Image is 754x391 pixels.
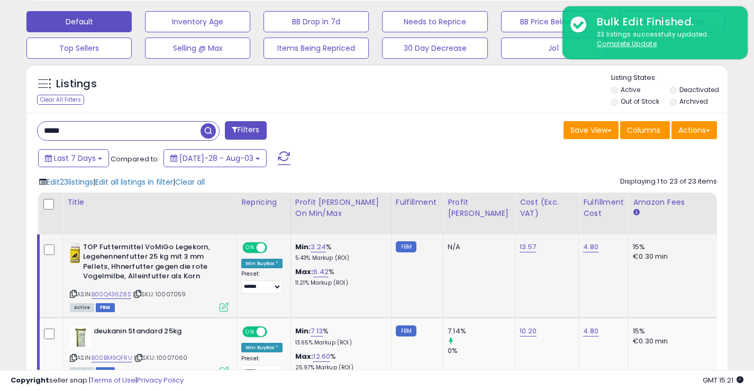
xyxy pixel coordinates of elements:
a: 13.57 [520,242,536,252]
a: 12.60 [313,351,330,362]
div: | | [39,177,205,187]
div: Fulfillment [396,197,439,208]
button: Items Being Repriced [264,38,369,59]
b: TOP Futtermittel VoMiGo Legekorn, Legehennenfutter 25 kg mit 3 mm Pellets, Hhnerfutter gegen die ... [83,242,212,284]
span: Columns [627,125,660,135]
b: Min: [295,242,311,252]
button: Save View [564,121,619,139]
button: Top Sellers [26,38,132,59]
small: FBM [396,241,416,252]
span: Edit all listings in filter [95,177,173,187]
div: Amazon Fees [633,197,724,208]
span: Edit 23 listings [47,177,93,187]
label: Active [621,85,640,94]
button: Needs to Reprice [382,11,487,32]
div: % [295,352,383,371]
div: Profit [PERSON_NAME] on Min/Max [295,197,387,219]
div: ASIN: [70,242,229,311]
a: B00BM9QFRU [92,353,132,362]
div: % [295,326,383,346]
span: | SKU: 10007060 [134,353,188,362]
b: Max: [295,351,314,361]
div: Bulk Edit Finished. [589,14,740,30]
label: Archived [679,97,708,106]
div: 23 listings successfully updated. [589,30,740,49]
div: Fulfillment Cost [583,197,624,219]
div: €0.30 min [633,252,721,261]
div: Profit [PERSON_NAME] [448,197,511,219]
a: 4.80 [583,242,598,252]
span: Compared to: [111,154,159,164]
span: 2025-08-11 15:21 GMT [703,375,743,385]
span: OFF [266,243,283,252]
b: Min: [295,326,311,336]
u: Complete Update [597,39,657,48]
button: BB Drop in 7d [264,11,369,32]
div: N/A [448,242,507,252]
div: 0% [448,346,515,356]
button: Selling @ Max [145,38,250,59]
small: Amazon Fees. [633,208,639,217]
span: Last 7 Days [54,153,96,163]
div: Win BuyBox * [241,343,283,352]
span: [DATE]-28 - Aug-03 [179,153,253,163]
button: Default [26,11,132,32]
div: Repricing [241,197,286,208]
span: ON [243,243,257,252]
div: 7.14% [448,326,515,336]
a: 4.80 [583,326,598,337]
p: 13.65% Markup (ROI) [295,339,383,347]
b: Max: [295,267,314,277]
button: Actions [671,121,717,139]
div: Preset: [241,355,283,379]
span: All listings currently available for purchase on Amazon [70,303,94,312]
small: FBM [396,325,416,337]
div: Clear All Filters [37,95,84,105]
span: ON [243,328,257,337]
button: 30 Day Decrease [382,38,487,59]
a: 6.42 [313,267,329,277]
img: 41hz9L6AO+L._SL40_.jpg [70,326,91,348]
p: 5.43% Markup (ROI) [295,254,383,262]
label: Out of Stock [621,97,659,106]
div: Cost (Exc. VAT) [520,197,574,219]
button: BB Price Below Min [501,11,606,32]
a: 3.24 [311,242,326,252]
strong: Copyright [11,375,49,385]
div: Win BuyBox * [241,259,283,268]
p: Listing States: [611,73,728,83]
div: 15% [633,242,721,252]
div: Displaying 1 to 23 of 23 items [620,177,717,187]
h5: Listings [56,77,97,92]
button: Filters [225,121,266,140]
b: deukanin Standard 25kg [94,326,222,339]
a: B00Q436Z8S [92,290,131,299]
div: Preset: [241,270,283,294]
p: 11.21% Markup (ROI) [295,279,383,287]
button: [DATE]-28 - Aug-03 [163,149,267,167]
span: OFF [266,328,283,337]
a: Privacy Policy [137,375,184,385]
button: Inventory Age [145,11,250,32]
button: Last 7 Days [38,149,109,167]
span: Clear all [175,177,205,187]
div: Title [67,197,232,208]
th: The percentage added to the cost of goods (COGS) that forms the calculator for Min & Max prices. [290,193,391,234]
div: % [295,267,383,287]
button: Jo1 [501,38,606,59]
a: Terms of Use [90,375,135,385]
div: % [295,242,383,262]
div: €0.30 min [633,337,721,346]
div: 15% [633,326,721,336]
img: 41rPuo037cL._SL40_.jpg [70,242,80,263]
div: seller snap | | [11,376,184,386]
a: 10.20 [520,326,537,337]
label: Deactivated [679,85,719,94]
span: FBM [96,303,115,312]
div: ASIN: [70,326,229,375]
span: | SKU: 10007059 [133,290,186,298]
button: Columns [620,121,670,139]
a: 7.13 [311,326,323,337]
